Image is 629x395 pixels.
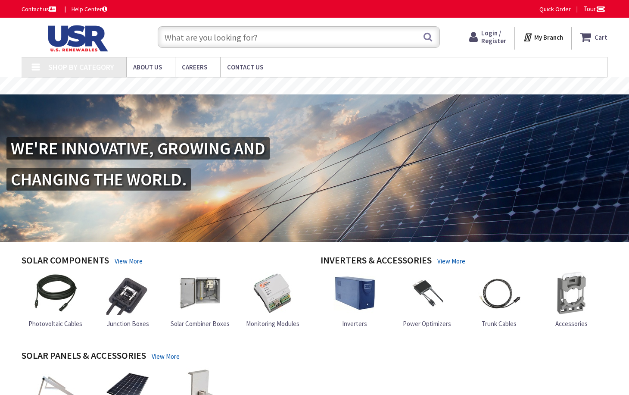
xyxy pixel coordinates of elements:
[405,272,448,315] img: Power Optimizers
[28,320,82,328] span: Photovoltaic Cables
[246,320,299,328] span: Monitoring Modules
[28,272,82,328] a: Photovoltaic Cables Photovoltaic Cables
[583,5,605,13] span: Tour
[34,272,77,315] img: Photovoltaic Cables
[403,272,451,328] a: Power Optimizers Power Optimizers
[580,29,607,45] a: Cart
[179,272,222,315] img: Solar Combiner Boxes
[478,272,521,315] img: Trunk Cables
[403,320,451,328] span: Power Optimizers
[246,272,299,328] a: Monitoring Modules Monitoring Modules
[48,62,114,72] span: Shop By Category
[333,272,376,315] img: Inverters
[133,63,162,71] span: About Us
[333,272,376,328] a: Inverters Inverters
[478,272,521,328] a: Trunk Cables Trunk Cables
[321,255,432,267] h4: Inverters & Accessories
[534,33,563,41] strong: My Branch
[171,320,230,328] span: Solar Combiner Boxes
[107,320,149,328] span: Junction Boxes
[539,5,571,13] a: Quick Order
[251,272,294,315] img: Monitoring Modules
[227,63,263,71] span: Contact Us
[72,5,107,13] a: Help Center
[481,29,506,45] span: Login / Register
[555,320,588,328] span: Accessories
[342,320,367,328] span: Inverters
[179,82,452,91] rs-layer: Coronavirus: Our Commitment to Our Employees and Customers
[22,350,146,363] h4: Solar Panels & Accessories
[152,352,180,361] a: View More
[106,272,149,328] a: Junction Boxes Junction Boxes
[6,168,191,191] h2: CHANGING THE WORLD.
[22,25,131,52] img: U.S. Renewable Solutions
[106,272,149,315] img: Junction Boxes
[523,29,563,45] div: My Branch
[550,272,593,315] img: Accessories
[550,272,593,328] a: Accessories Accessories
[171,272,230,328] a: Solar Combiner Boxes Solar Combiner Boxes
[482,320,517,328] span: Trunk Cables
[22,5,58,13] a: Contact us
[22,255,109,267] h4: Solar Components
[595,29,607,45] strong: Cart
[115,257,143,266] a: View More
[182,63,207,71] span: Careers
[469,29,506,45] a: Login / Register
[437,257,465,266] a: View More
[6,137,270,160] h2: WE'RE INNOVATIVE, GROWING AND
[158,26,440,48] input: What are you looking for?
